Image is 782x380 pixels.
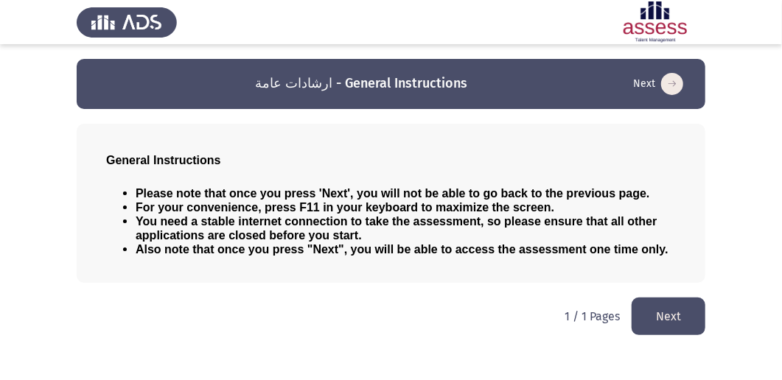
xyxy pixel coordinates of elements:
[629,72,688,96] button: load next page
[136,187,650,200] span: Please note that once you press 'Next', you will not be able to go back to the previous page.
[136,243,668,256] span: Also note that once you press "Next", you will be able to access the assessment one time only.
[77,1,177,43] img: Assess Talent Management logo
[256,74,468,93] h3: ارشادات عامة - General Instructions
[632,298,705,335] button: load next page
[136,215,657,242] span: You need a stable internet connection to take the assessment, so please ensure that all other app...
[605,1,705,43] img: Assessment logo of ASSESS Employability - EBI
[106,154,221,166] span: General Instructions
[565,309,620,323] p: 1 / 1 Pages
[136,201,554,214] span: For your convenience, press F11 in your keyboard to maximize the screen.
